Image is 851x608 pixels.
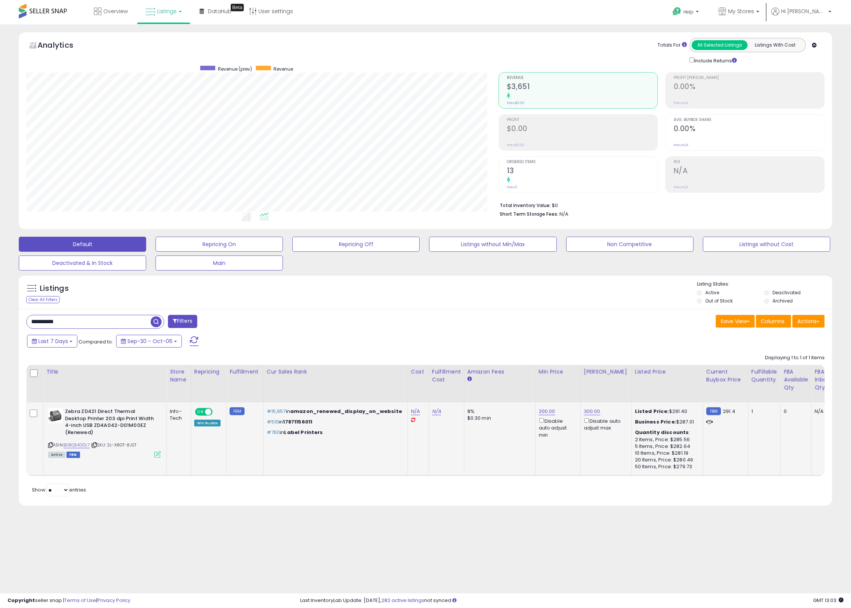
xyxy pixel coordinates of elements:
div: $291.40 [635,408,697,415]
small: Prev: N/A [674,101,688,105]
span: OFF [212,409,224,415]
label: Active [705,289,719,296]
div: Disable auto adjust max [584,417,626,431]
span: Revenue [274,66,293,72]
div: Win BuyBox [194,420,221,427]
span: Show: entries [32,486,86,493]
button: Repricing On [156,237,283,252]
span: ON [196,409,205,415]
div: 0 [784,408,806,415]
label: Deactivated [772,289,801,296]
span: Compared to: [79,338,113,345]
a: N/A [411,408,420,415]
p: in [267,429,402,436]
h5: Analytics [38,40,88,52]
div: N/A [815,408,834,415]
button: Filters [168,315,197,328]
p: Listing States: [697,281,832,288]
span: 291.4 [723,408,735,415]
b: Zebra ZD421 Direct Thermal Desktop Printer 203 dpi Print Width 4-inch USB ZD4A042-D01M00EZ (Renewed) [65,408,156,438]
div: FBA inbound Qty [815,368,837,392]
a: N/A [432,408,441,415]
div: : [635,429,697,436]
small: FBM [706,407,721,415]
div: Listed Price [635,368,700,376]
span: Ordered Items [507,160,658,164]
small: Prev: N/A [674,143,688,147]
p: in [267,408,402,415]
b: Total Inventory Value: [500,202,551,209]
button: Listings With Cost [747,40,803,50]
div: Title [46,368,163,376]
span: Avg. Buybox Share [674,118,824,122]
div: Tooltip anchor [231,4,244,11]
span: My Stores [728,8,754,15]
span: Profit [PERSON_NAME] [674,76,824,80]
div: FBA Available Qty [784,368,808,392]
li: $0 [500,200,819,209]
div: 1 [751,408,775,415]
button: Non Competitive [566,237,694,252]
span: Label Printers [284,429,323,436]
div: 5 Items, Price: $282.64 [635,443,697,450]
h2: $3,651 [507,82,658,92]
div: Amazon Fees [467,368,532,376]
div: 8% [467,408,530,415]
div: Info-Tech [170,408,185,422]
span: N/A [559,210,568,218]
span: 17871156011 [283,418,313,425]
div: $287.01 [635,419,697,425]
i: Get Help [672,7,682,16]
a: Hi [PERSON_NAME] [771,8,831,24]
div: $0.30 min [467,415,530,422]
button: Listings without Cost [703,237,830,252]
b: Quantity discounts [635,429,689,436]
button: Columns [756,315,791,328]
span: #760 [267,429,280,436]
small: Amazon Fees. [467,376,472,383]
div: Include Returns [684,56,746,65]
h2: N/A [674,166,824,177]
h2: 0.00% [674,82,824,92]
b: Business Price: [635,418,676,425]
a: B0BQ54DDL7 [63,442,90,448]
span: Listings [157,8,177,15]
div: Displaying 1 to 1 of 1 items [765,354,825,361]
span: Revenue [507,76,658,80]
div: Repricing [194,368,224,376]
small: Prev: 0 [507,185,517,189]
label: Out of Stock [705,298,733,304]
span: Sep-30 - Oct-06 [127,337,172,345]
div: Fulfillable Quantity [751,368,777,384]
div: Current Buybox Price [706,368,745,384]
span: amazon_renewed_display_on_website [290,408,402,415]
label: Archived [772,298,793,304]
small: Prev: $0.00 [507,101,525,105]
div: Cost [411,368,426,376]
div: Fulfillment Cost [432,368,461,384]
b: Short Term Storage Fees: [500,211,558,217]
button: Default [19,237,146,252]
span: FBM [67,452,80,458]
span: | SKU: 2L-X8GT-8JST [91,442,136,448]
a: Help [667,1,706,24]
span: Revenue (prev) [218,66,252,72]
div: [PERSON_NAME] [584,368,629,376]
small: FBM [230,407,244,415]
h2: 13 [507,166,658,177]
div: ASIN: [48,408,161,457]
h5: Listings [40,283,69,294]
button: All Selected Listings [692,40,748,50]
span: Profit [507,118,658,122]
span: DataHub [208,8,231,15]
span: Help [683,9,694,15]
span: #510 [267,418,279,425]
span: Overview [103,8,128,15]
h2: 0.00% [674,124,824,135]
div: Cur Sales Rank [267,368,405,376]
div: Disable auto adjust min [539,417,575,439]
h2: $0.00 [507,124,658,135]
div: 50 Items, Price: $279.73 [635,463,697,470]
b: Listed Price: [635,408,669,415]
button: Save View [716,315,755,328]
